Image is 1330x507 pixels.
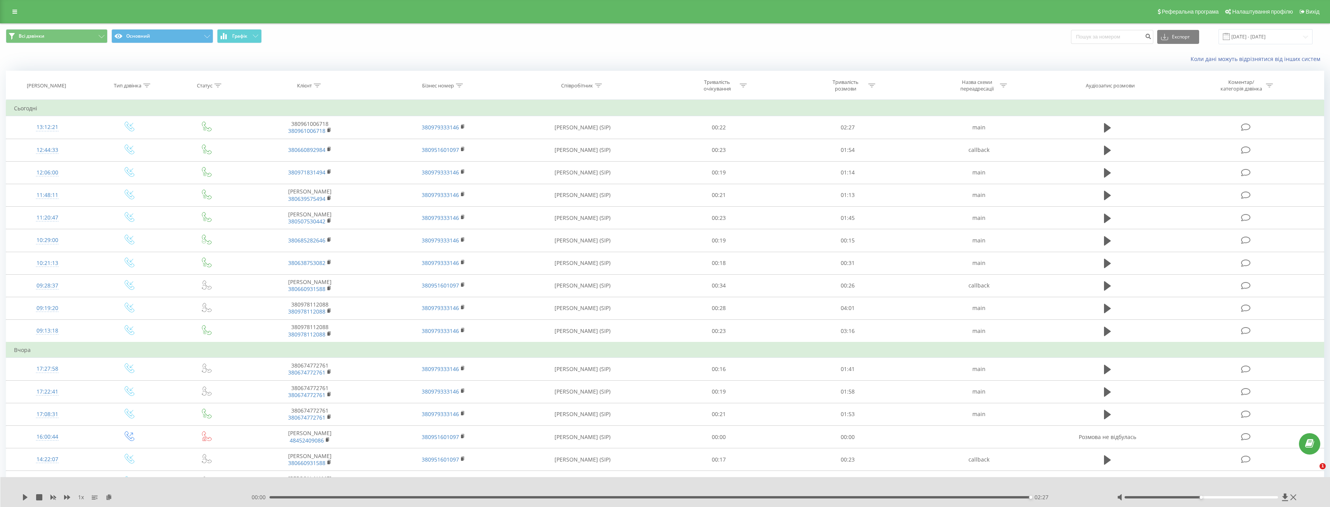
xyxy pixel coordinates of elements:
[14,407,81,422] div: 17:08:31
[783,207,912,229] td: 01:45
[288,285,325,293] a: 380660931588
[14,384,81,399] div: 17:22:41
[288,459,325,467] a: 380660931588
[912,252,1046,274] td: main
[422,410,459,418] a: 380979333146
[14,256,81,271] div: 10:21:13
[288,391,325,399] a: 380674772761
[655,184,783,206] td: 00:21
[511,403,655,425] td: [PERSON_NAME] (SIP)
[288,169,325,176] a: 380971831494
[912,139,1046,161] td: callback
[912,274,1046,297] td: callback
[243,358,377,380] td: 380674772761
[114,82,141,89] div: Тип дзвінка
[422,191,459,199] a: 380979333146
[1200,496,1203,499] div: Accessibility label
[422,146,459,153] a: 380951601097
[14,474,81,490] div: 14:19:25
[243,116,377,139] td: 380961006718
[288,369,325,376] a: 380674772761
[197,82,212,89] div: Статус
[912,229,1046,252] td: main
[825,79,866,92] div: Тривалість розмови
[243,207,377,229] td: [PERSON_NAME]
[27,82,66,89] div: [PERSON_NAME]
[912,403,1046,425] td: main
[783,297,912,319] td: 04:01
[655,380,783,403] td: 00:19
[288,127,325,134] a: 380961006718
[288,195,325,202] a: 380639575494
[511,229,655,252] td: [PERSON_NAME] (SIP)
[912,358,1046,380] td: main
[655,297,783,319] td: 00:28
[696,79,738,92] div: Тривалість очікування
[783,358,912,380] td: 01:41
[243,448,377,471] td: [PERSON_NAME]
[1320,463,1326,469] span: 1
[288,237,325,244] a: 380685282646
[422,388,459,395] a: 380979333146
[912,380,1046,403] td: main
[655,403,783,425] td: 00:21
[655,116,783,139] td: 00:22
[511,448,655,471] td: [PERSON_NAME] (SIP)
[1219,79,1264,92] div: Коментар/категорія дзвінка
[78,493,84,501] span: 1 x
[511,320,655,343] td: [PERSON_NAME] (SIP)
[297,82,312,89] div: Клієнт
[1304,463,1322,482] iframe: Intercom live chat
[655,426,783,448] td: 00:00
[288,218,325,225] a: 380507530442
[912,116,1046,139] td: main
[1162,9,1219,15] span: Реферальна програма
[655,229,783,252] td: 00:19
[1071,30,1153,44] input: Пошук за номером
[511,116,655,139] td: [PERSON_NAME] (SIP)
[14,210,81,225] div: 11:20:47
[422,82,454,89] div: Бізнес номер
[422,282,459,289] a: 380951601097
[783,448,912,471] td: 00:23
[422,433,459,441] a: 380951601097
[288,259,325,267] a: 380638753082
[511,471,655,493] td: [PERSON_NAME] (SIP)
[6,29,108,43] button: Всі дзвінки
[511,184,655,206] td: [PERSON_NAME] (SIP)
[655,139,783,161] td: 00:23
[243,403,377,425] td: 380674772761
[243,380,377,403] td: 380674772761
[655,274,783,297] td: 00:34
[14,361,81,376] div: 17:27:58
[783,139,912,161] td: 01:54
[1079,433,1136,441] span: Розмова не відбулась
[511,161,655,184] td: [PERSON_NAME] (SIP)
[14,143,81,158] div: 12:44:33
[511,426,655,448] td: [PERSON_NAME] (SIP)
[288,414,325,421] a: 380674772761
[14,233,81,248] div: 10:29:00
[912,297,1046,319] td: main
[1191,55,1324,63] a: Коли дані можуть відрізнятися вiд інших систем
[14,120,81,135] div: 13:12:21
[422,365,459,373] a: 380979333146
[655,358,783,380] td: 00:16
[511,297,655,319] td: [PERSON_NAME] (SIP)
[422,327,459,335] a: 380979333146
[511,207,655,229] td: [PERSON_NAME] (SIP)
[511,380,655,403] td: [PERSON_NAME] (SIP)
[912,448,1046,471] td: callback
[783,471,912,493] td: 00:51
[422,456,459,463] a: 380951601097
[1157,30,1199,44] button: Експорт
[252,493,269,501] span: 00:00
[912,184,1046,206] td: main
[655,448,783,471] td: 00:17
[783,116,912,139] td: 02:27
[1029,496,1032,499] div: Accessibility label
[912,207,1046,229] td: main
[783,229,912,252] td: 00:15
[655,471,783,493] td: 00:29
[6,101,1324,116] td: Сьогодні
